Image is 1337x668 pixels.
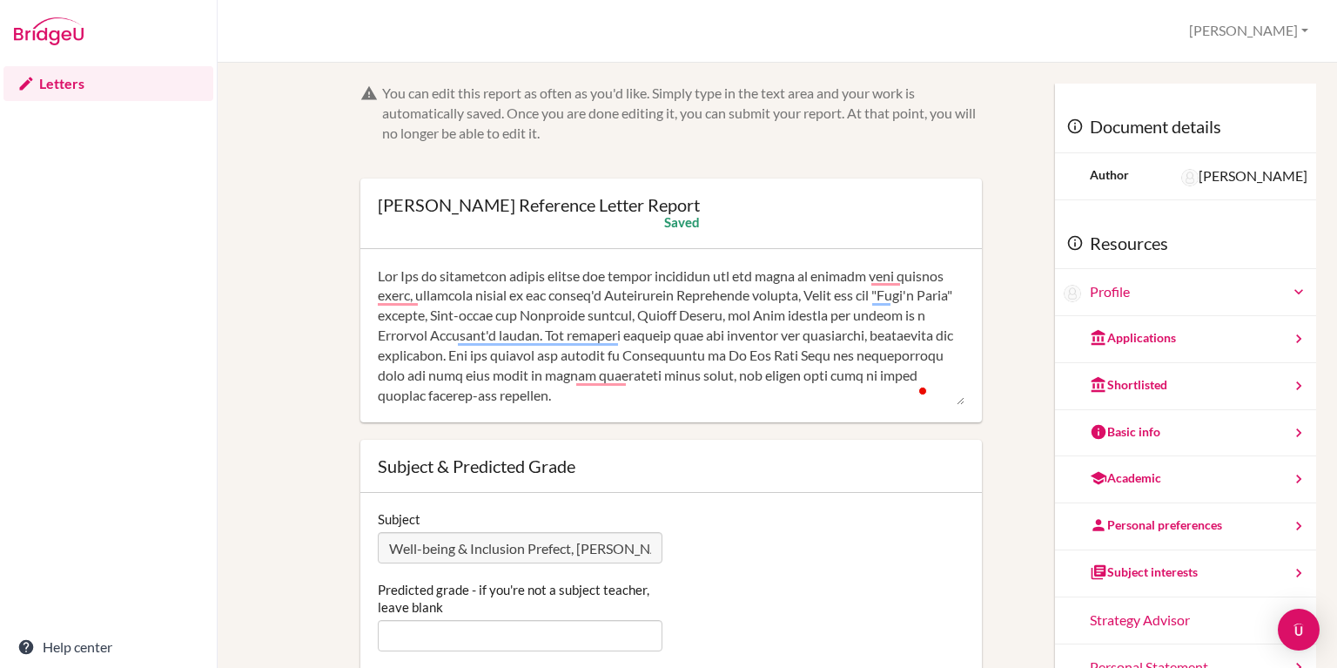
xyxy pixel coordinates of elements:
[664,213,700,231] div: Saved
[1055,363,1316,410] a: Shortlisted
[1090,329,1176,347] div: Applications
[1055,316,1316,363] a: Applications
[1090,376,1167,394] div: Shortlisted
[1278,609,1320,651] div: Open Intercom Messenger
[378,457,964,475] div: Subject & Predicted Grade
[1064,285,1081,302] img: Gia Han Le Nguyen
[1055,597,1316,644] a: Strategy Advisor
[1055,101,1316,153] div: Document details
[378,510,420,528] label: Subject
[1055,503,1316,550] a: Personal preferences
[378,196,700,213] div: [PERSON_NAME] Reference Letter Report
[1090,516,1222,534] div: Personal preferences
[1181,169,1199,186] img: Paul Rispin
[1090,469,1161,487] div: Academic
[1055,410,1316,457] a: Basic info
[1181,166,1307,186] div: [PERSON_NAME]
[378,267,964,406] textarea: To enrich screen reader interactions, please activate Accessibility in Grammarly extension settings
[1181,15,1316,47] button: [PERSON_NAME]
[1090,282,1307,302] a: Profile
[3,630,213,665] a: Help center
[3,66,213,101] a: Letters
[378,581,662,616] label: Predicted grade - if you're not a subject teacher, leave blank
[382,84,982,144] div: You can edit this report as often as you'd like. Simply type in the text area and your work is au...
[1055,550,1316,597] a: Subject interests
[1090,423,1160,441] div: Basic info
[1090,166,1129,184] div: Author
[14,17,84,45] img: Bridge-U
[1055,456,1316,503] a: Academic
[1090,563,1198,581] div: Subject interests
[1055,218,1316,270] div: Resources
